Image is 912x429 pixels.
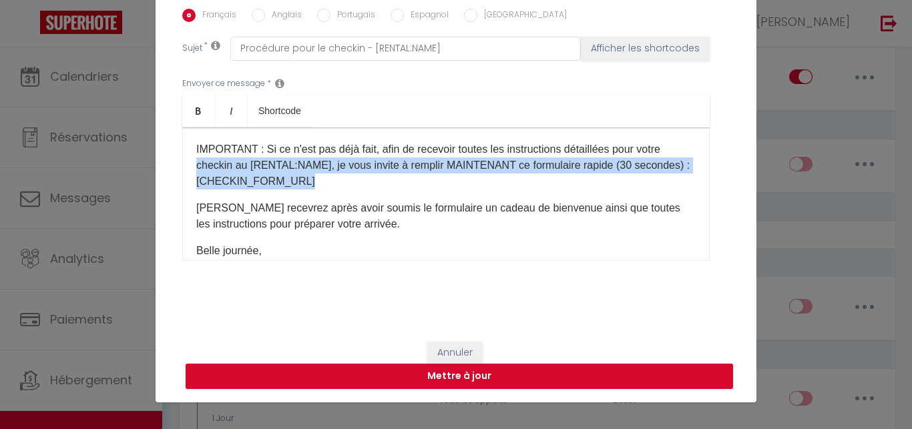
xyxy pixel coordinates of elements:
[196,200,696,232] p: [PERSON_NAME] recevrez après avoir soumis le formulaire un cadeau de bienvenue ainsi que toutes l...
[196,9,236,23] label: Français
[211,40,220,51] i: Subject
[275,78,284,89] i: Message
[330,9,375,23] label: Portugais
[215,95,248,127] a: Italic
[248,95,312,127] a: Shortcode
[477,9,567,23] label: [GEOGRAPHIC_DATA]
[404,9,449,23] label: Espagnol
[196,243,696,259] p: Belle journée,
[11,5,51,45] button: Ouvrir le widget de chat LiveChat
[196,141,696,189] p: IMPORTANT : Si ce n'est pas déjà fait, afin de recevoir toutes les instructions détaillées pour v...
[182,77,265,90] label: Envoyer ce message
[182,42,202,56] label: Sujet
[265,9,302,23] label: Anglais
[427,342,483,364] button: Annuler
[581,37,710,61] button: Afficher les shortcodes
[186,364,733,389] button: Mettre à jour
[182,95,215,127] a: Bold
